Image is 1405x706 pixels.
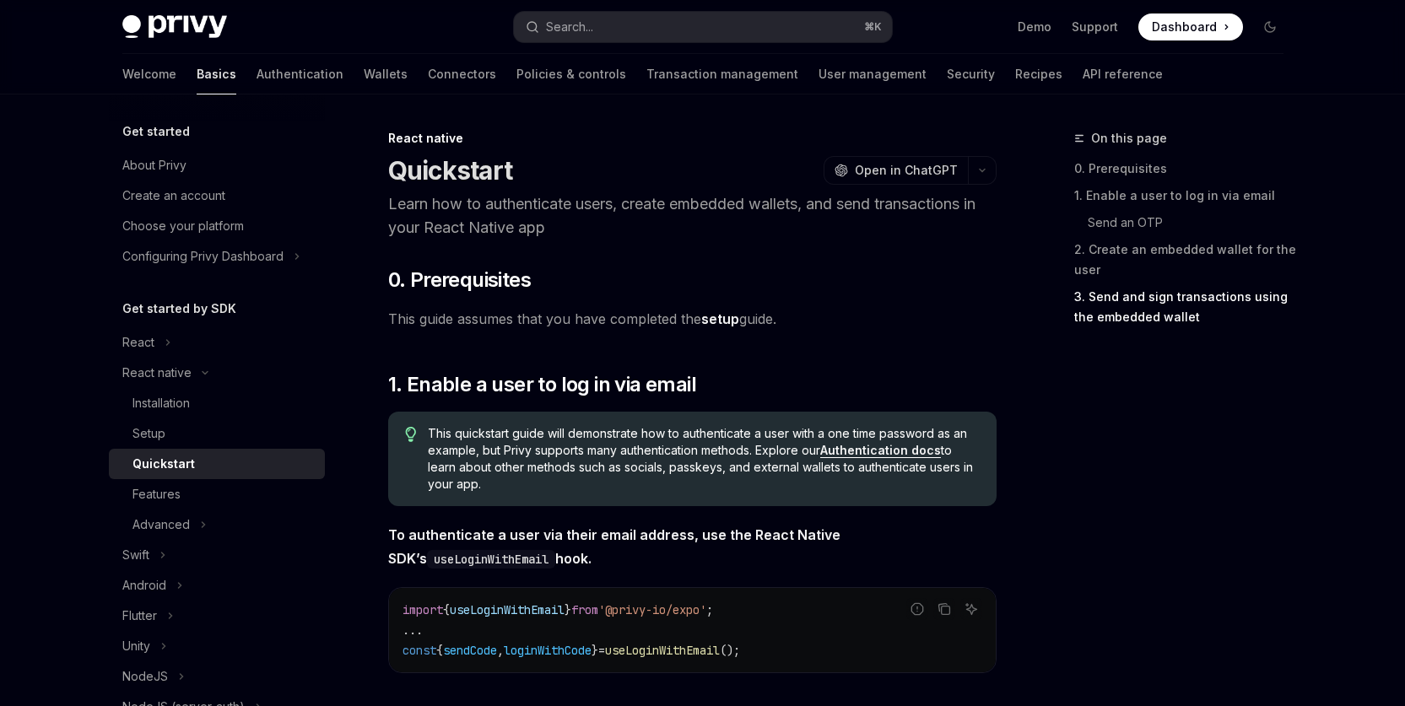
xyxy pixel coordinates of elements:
a: About Privy [109,150,325,181]
div: Choose your platform [122,216,244,236]
a: Quickstart [109,449,325,479]
div: React native [388,130,997,147]
div: Search... [546,17,593,37]
span: const [403,643,436,658]
span: } [565,602,571,617]
span: 1. Enable a user to log in via email [388,371,696,398]
div: Installation [132,393,190,413]
a: 3. Send and sign transactions using the embedded wallet [1074,283,1297,331]
a: 1. Enable a user to log in via email [1074,182,1297,209]
a: Security [947,54,995,94]
span: ; [706,602,713,617]
code: useLoginWithEmail [427,550,555,569]
button: Ask AI [960,598,982,620]
span: } [592,643,598,658]
a: Authentication [257,54,343,94]
span: This quickstart guide will demonstrate how to authenticate a user with a one time password as an ... [428,425,979,493]
span: import [403,602,443,617]
span: 0. Prerequisites [388,267,531,294]
a: Installation [109,388,325,418]
button: Report incorrect code [906,598,928,620]
button: Open search [514,12,892,42]
div: Swift [122,545,149,565]
strong: To authenticate a user via their email address, use the React Native SDK’s hook. [388,526,840,567]
button: Toggle Android section [109,570,325,601]
button: Toggle Unity section [109,631,325,661]
span: Open in ChatGPT [855,162,958,179]
a: Recipes [1015,54,1062,94]
a: API reference [1083,54,1163,94]
div: Setup [132,423,165,444]
a: Basics [197,54,236,94]
a: Wallets [364,54,408,94]
a: Setup [109,418,325,449]
span: { [443,602,450,617]
a: setup [701,310,739,328]
button: Toggle Advanced section [109,509,325,540]
a: Choose your platform [109,211,325,241]
div: Flutter [122,606,157,626]
a: Create an account [109,181,325,211]
a: 0. Prerequisites [1074,155,1297,182]
span: useLoginWithEmail [450,602,565,617]
img: dark logo [122,15,227,39]
div: NodeJS [122,666,168,687]
div: Configuring Privy Dashboard [122,246,284,267]
span: (); [720,643,740,658]
button: Toggle React native section [109,358,325,388]
div: Quickstart [132,454,195,474]
a: Support [1072,19,1118,35]
button: Toggle NodeJS section [109,661,325,692]
span: from [571,602,598,617]
a: Send an OTP [1074,209,1297,236]
div: Android [122,575,166,596]
div: Unity [122,636,150,656]
a: Welcome [122,54,176,94]
button: Toggle Configuring Privy Dashboard section [109,241,325,272]
a: Features [109,479,325,509]
a: Authentication docs [820,443,941,458]
span: This guide assumes that you have completed the guide. [388,307,997,331]
div: React native [122,363,192,383]
button: Toggle Flutter section [109,601,325,631]
p: Learn how to authenticate users, create embedded wallets, and send transactions in your React Nat... [388,192,997,240]
span: useLoginWithEmail [605,643,720,658]
span: On this page [1091,128,1167,148]
a: 2. Create an embedded wallet for the user [1074,236,1297,283]
h1: Quickstart [388,155,513,186]
div: Features [132,484,181,504]
div: Create an account [122,186,225,206]
button: Copy the contents from the code block [933,598,955,620]
div: Advanced [132,515,190,535]
h5: Get started [122,121,190,142]
span: '@privy-io/expo' [598,602,706,617]
span: loginWithCode [504,643,592,658]
a: Dashboard [1138,13,1243,40]
svg: Tip [405,427,417,442]
span: { [436,643,443,658]
a: User management [819,54,927,94]
button: Toggle Swift section [109,540,325,570]
span: = [598,643,605,658]
span: sendCode [443,643,497,658]
a: Demo [1018,19,1051,35]
span: , [497,643,504,658]
div: About Privy [122,155,186,175]
a: Policies & controls [516,54,626,94]
span: ... [403,622,423,638]
button: Open in ChatGPT [824,156,968,185]
a: Transaction management [646,54,798,94]
h5: Get started by SDK [122,299,236,319]
button: Toggle dark mode [1256,13,1283,40]
span: ⌘ K [864,20,882,34]
button: Toggle React section [109,327,325,358]
a: Connectors [428,54,496,94]
div: React [122,332,154,353]
span: Dashboard [1152,19,1217,35]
